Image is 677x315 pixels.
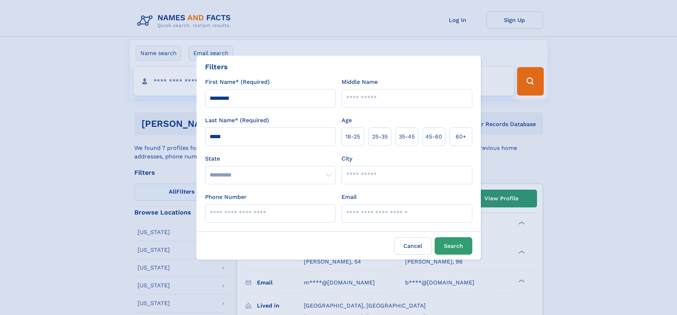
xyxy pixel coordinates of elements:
span: 60+ [456,132,466,141]
label: First Name* (Required) [205,78,270,86]
span: 18‑25 [345,132,360,141]
label: Cancel [394,237,432,255]
span: 35‑45 [399,132,415,141]
label: Middle Name [342,78,378,86]
label: Last Name* (Required) [205,116,269,125]
button: Search [435,237,472,255]
span: 25‑35 [372,132,388,141]
label: State [205,154,336,163]
label: Age [342,116,352,125]
div: Filters [205,61,228,72]
label: Phone Number [205,193,247,201]
span: 45‑60 [425,132,442,141]
label: Email [342,193,357,201]
label: City [342,154,352,163]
